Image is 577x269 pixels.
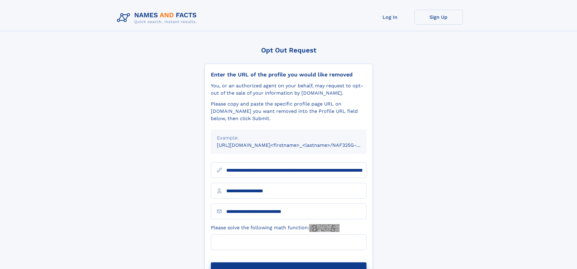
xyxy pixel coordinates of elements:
small: [URL][DOMAIN_NAME]<firstname>_<lastname>/NAF325G-xxxxxxxx [217,142,378,148]
a: Log In [366,10,414,25]
div: Enter the URL of the profile you would like removed [211,71,366,78]
div: You, or an authorized agent on your behalf, may request to opt-out of the sale of your informatio... [211,82,366,97]
a: Sign Up [414,10,463,25]
div: Please copy and paste the specific profile page URL on [DOMAIN_NAME] you want removed into the Pr... [211,100,366,122]
div: Example: [217,134,360,142]
div: Opt Out Request [204,46,373,54]
label: Please solve the following math function: [211,224,340,232]
img: Logo Names and Facts [114,10,202,26]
